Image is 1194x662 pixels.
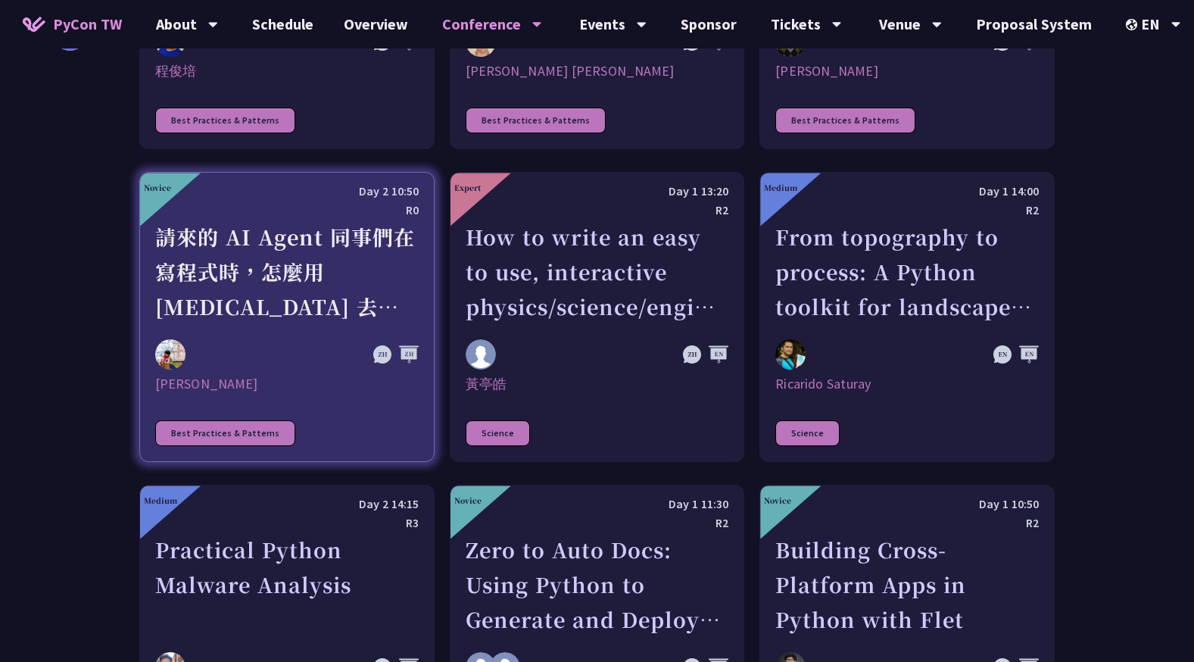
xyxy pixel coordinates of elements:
div: Day 1 11:30 [466,495,729,514]
a: Novice Day 2 10:50 R0 請來的 AI Agent 同事們在寫程式時，怎麼用 [MEDICAL_DATA] 去除各種幻想與盲點 Keith Yang [PERSON_NAME]... [139,172,435,462]
div: Practical Python Malware Analysis [155,532,419,637]
div: Novice [144,182,171,193]
div: 程俊培 [155,62,419,80]
div: R2 [466,201,729,220]
div: Best Practices & Patterns [466,108,606,133]
div: R2 [466,514,729,532]
div: Novice [764,495,791,506]
a: Expert Day 1 13:20 R2 How to write an easy to use, interactive physics/science/engineering simula... [450,172,745,462]
div: Ricarido Saturay [775,375,1039,393]
div: [PERSON_NAME] [775,62,1039,80]
div: R3 [155,514,419,532]
div: Best Practices & Patterns [775,108,915,133]
div: R2 [775,514,1039,532]
img: Keith Yang [155,339,185,370]
div: Day 1 10:50 [775,495,1039,514]
div: From topography to process: A Python toolkit for landscape evolution analysis [775,220,1039,324]
img: 黃亭皓 [466,339,496,370]
div: Day 2 14:15 [155,495,419,514]
div: 黃亭皓 [466,375,729,393]
div: Science [775,420,840,446]
div: Day 1 14:00 [775,182,1039,201]
div: Zero to Auto Docs: Using Python to Generate and Deploy Static Sites [466,532,729,637]
div: R0 [155,201,419,220]
div: Building Cross-Platform Apps in Python with Flet [775,532,1039,637]
div: Best Practices & Patterns [155,108,295,133]
div: Science [466,420,530,446]
div: Best Practices & Patterns [155,420,295,446]
span: PyCon TW [53,13,122,36]
div: R2 [775,201,1039,220]
a: Medium Day 1 14:00 R2 From topography to process: A Python toolkit for landscape evolution analys... [759,172,1055,462]
img: Home icon of PyCon TW 2025 [23,17,45,32]
div: Novice [454,495,482,506]
div: 請來的 AI Agent 同事們在寫程式時，怎麼用 [MEDICAL_DATA] 去除各種幻想與盲點 [155,220,419,324]
div: Medium [144,495,177,506]
div: Medium [764,182,797,193]
div: [PERSON_NAME] [PERSON_NAME] [466,62,729,80]
img: Locale Icon [1126,19,1141,30]
div: How to write an easy to use, interactive physics/science/engineering simulator leveraging ctypes,... [466,220,729,324]
div: Day 1 13:20 [466,182,729,201]
div: [PERSON_NAME] [155,375,419,393]
img: Ricarido Saturay [775,339,806,370]
div: Day 2 10:50 [155,182,419,201]
div: Expert [454,182,481,193]
a: PyCon TW [8,5,137,43]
